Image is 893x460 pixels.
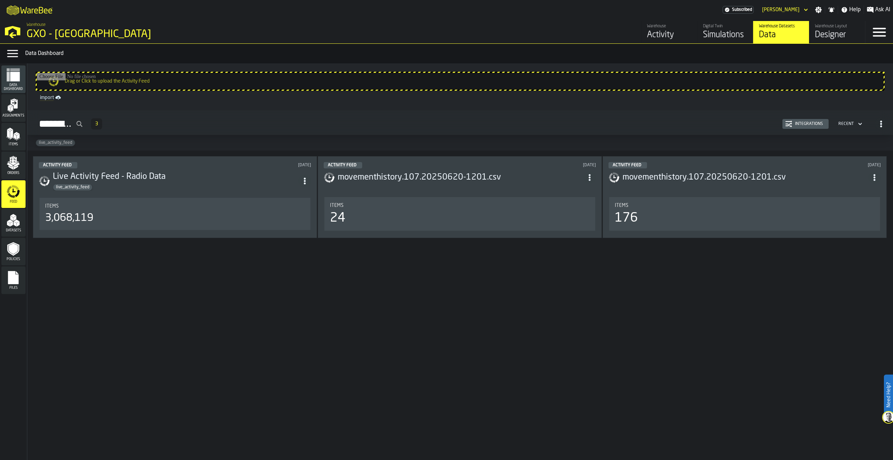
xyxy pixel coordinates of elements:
a: link-to-/wh/i/ae0cd702-8cb1-4091-b3be-0aee77957c79/import/activity/ [37,93,883,102]
label: button-toggle-Settings [812,6,825,13]
div: ItemListCard-DashboardItemContainer [33,156,317,238]
li: menu Policies [1,238,26,266]
div: DropdownMenuValue-4 [838,121,854,126]
div: Title [330,203,590,208]
span: Files [1,286,26,290]
div: ItemListCard-DashboardItemContainer [318,156,602,238]
span: Assignments [1,114,26,118]
div: Activity [647,29,691,41]
li: menu Orders [1,152,26,180]
div: status-5 2 [39,162,77,168]
div: Warehouse Layout [815,24,859,29]
span: Orders [1,171,26,175]
span: Items [45,203,59,209]
span: Warehouse [27,22,45,27]
div: Digital Twin [703,24,747,29]
li: menu Data Dashboard [1,65,26,93]
span: Activity Feed [328,163,357,167]
div: status-5 2 [609,162,647,168]
span: Datasets [1,229,26,232]
div: GXO - [GEOGRAPHIC_DATA] [27,28,216,41]
div: Title [615,203,874,208]
label: button-toggle-Data Menu [3,47,22,61]
span: Items [330,203,344,208]
li: menu Assignments [1,94,26,122]
span: Items [1,142,26,146]
div: 176 [615,211,638,225]
span: Activity Feed [613,163,641,167]
h2: button-Activity Feed [27,110,893,135]
input: Drag or Click to upload the Activity Feed [37,73,884,90]
div: status-5 2 [324,162,362,168]
div: stat-Items [40,198,310,230]
label: Need Help? [885,375,892,414]
a: link-to-/wh/i/ae0cd702-8cb1-4091-b3be-0aee77957c79/designer [809,21,865,43]
h3: movementhistory.107.20250620-1201.csv [338,172,583,183]
li: menu Feed [1,180,26,208]
a: link-to-/wh/i/ae0cd702-8cb1-4091-b3be-0aee77957c79/feed/ [641,21,697,43]
div: Updated: 13/09/2025, 16:08:28 Created: 16/04/2025, 13:04:32 [195,163,311,168]
div: Menu Subscription [723,6,754,14]
div: DropdownMenuValue-4 [836,120,864,128]
div: Title [45,203,305,209]
h3: Live Activity Feed - Radio Data [53,171,298,182]
div: stat-Items [324,197,595,231]
div: Warehouse [647,24,691,29]
div: Simulations [703,29,747,41]
span: Help [849,6,861,14]
span: Ask AI [875,6,890,14]
section: card-DataDashboardCard [609,196,881,232]
a: link-to-/wh/i/ae0cd702-8cb1-4091-b3be-0aee77957c79/settings/billing [723,6,754,14]
div: Data [759,29,803,41]
a: link-to-/wh/i/ae0cd702-8cb1-4091-b3be-0aee77957c79/data [753,21,809,43]
div: DropdownMenuValue-Adam Ludford [762,7,800,13]
label: button-toggle-Menu [865,21,893,43]
div: Updated: 23/06/2025, 11:42:16 Created: 21/06/2025, 00:22:43 [765,163,881,168]
span: Activity Feed [43,163,72,167]
span: Feed [1,200,26,204]
span: Subscribed [732,7,752,12]
div: Warehouse Datasets [759,24,803,29]
div: 24 [330,211,345,225]
li: menu Datasets [1,209,26,237]
div: Designer [815,29,859,41]
h3: movementhistory.107.20250620-1201.csv [623,172,868,183]
label: button-toggle-Notifications [825,6,838,13]
label: button-toggle-Ask AI [864,6,893,14]
label: button-toggle-Help [838,6,864,14]
span: Policies [1,257,26,261]
div: 3,068,119 [45,212,93,224]
span: live_activity_feed [53,185,92,190]
section: card-DataDashboardCard [39,196,311,231]
div: stat-Items [609,197,880,231]
div: Integrations [792,121,826,126]
li: menu Items [1,123,26,151]
a: link-to-/wh/i/ae0cd702-8cb1-4091-b3be-0aee77957c79/simulations [697,21,753,43]
button: button-Integrations [782,119,829,129]
div: ItemListCard-DashboardItemContainer [603,156,887,238]
span: Items [615,203,628,208]
div: DropdownMenuValue-Adam Ludford [759,6,809,14]
span: live_activity_feed [36,140,75,145]
span: Data Dashboard [1,83,26,91]
section: card-DataDashboardCard [324,196,596,232]
li: menu Files [1,266,26,294]
div: Data Dashboard [25,49,890,58]
div: ButtonLoadMore-Load More-Prev-First-Last [88,118,105,130]
span: 3 [95,121,98,126]
div: Updated: 24/06/2025, 11:58:59 Created: 24/06/2025, 01:08:30 [480,163,596,168]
